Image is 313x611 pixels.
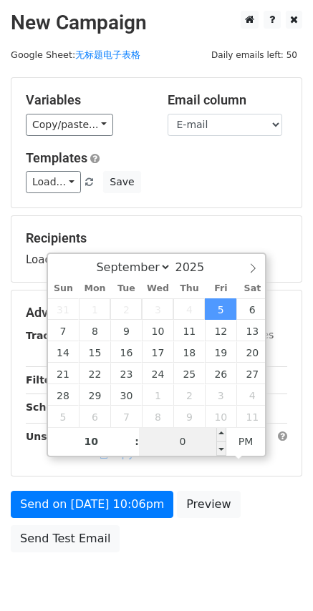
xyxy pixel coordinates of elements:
[205,406,236,427] span: October 10, 2025
[142,406,173,427] span: October 8, 2025
[205,298,236,320] span: September 5, 2025
[79,363,110,384] span: September 22, 2025
[26,431,96,442] strong: Unsubscribe
[79,298,110,320] span: September 1, 2025
[48,427,135,456] input: Hour
[79,406,110,427] span: October 6, 2025
[79,284,110,293] span: Mon
[75,49,140,60] a: 无标题电子表格
[205,363,236,384] span: September 26, 2025
[79,341,110,363] span: September 15, 2025
[236,341,268,363] span: September 20, 2025
[26,150,87,165] a: Templates
[110,384,142,406] span: September 30, 2025
[110,284,142,293] span: Tue
[110,406,142,427] span: October 7, 2025
[142,363,173,384] span: September 24, 2025
[11,525,120,552] a: Send Test Email
[11,491,173,518] a: Send on [DATE] 10:06pm
[173,341,205,363] span: September 18, 2025
[48,298,80,320] span: August 31, 2025
[139,427,226,456] input: Minute
[206,47,302,63] span: Daily emails left: 50
[168,92,288,108] h5: Email column
[142,320,173,341] span: September 10, 2025
[226,427,266,456] span: Click to toggle
[171,260,223,274] input: Year
[236,284,268,293] span: Sat
[97,447,226,460] a: Copy unsubscribe link
[11,11,302,35] h2: New Campaign
[236,298,268,320] span: September 6, 2025
[26,401,77,413] strong: Schedule
[173,406,205,427] span: October 9, 2025
[26,230,287,268] div: Loading...
[26,114,113,136] a: Copy/paste...
[26,230,287,246] h5: Recipients
[205,284,236,293] span: Fri
[48,341,80,363] span: September 14, 2025
[206,49,302,60] a: Daily emails left: 50
[236,320,268,341] span: September 13, 2025
[48,406,80,427] span: October 5, 2025
[241,542,313,611] div: 聊天小组件
[205,320,236,341] span: September 12, 2025
[79,320,110,341] span: September 8, 2025
[241,542,313,611] iframe: Chat Widget
[205,384,236,406] span: October 3, 2025
[173,363,205,384] span: September 25, 2025
[173,384,205,406] span: October 2, 2025
[236,384,268,406] span: October 4, 2025
[142,384,173,406] span: October 1, 2025
[79,384,110,406] span: September 29, 2025
[173,284,205,293] span: Thu
[135,427,139,456] span: :
[110,341,142,363] span: September 16, 2025
[48,363,80,384] span: September 21, 2025
[236,363,268,384] span: September 27, 2025
[103,171,140,193] button: Save
[26,171,81,193] a: Load...
[205,341,236,363] span: September 19, 2025
[110,363,142,384] span: September 23, 2025
[48,384,80,406] span: September 28, 2025
[11,49,140,60] small: Google Sheet:
[142,341,173,363] span: September 17, 2025
[142,298,173,320] span: September 3, 2025
[26,330,74,341] strong: Tracking
[26,92,146,108] h5: Variables
[142,284,173,293] span: Wed
[48,320,80,341] span: September 7, 2025
[110,320,142,341] span: September 9, 2025
[236,406,268,427] span: October 11, 2025
[110,298,142,320] span: September 2, 2025
[173,320,205,341] span: September 11, 2025
[26,305,287,321] h5: Advanced
[48,284,80,293] span: Sun
[173,298,205,320] span: September 4, 2025
[26,374,62,386] strong: Filters
[177,491,240,518] a: Preview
